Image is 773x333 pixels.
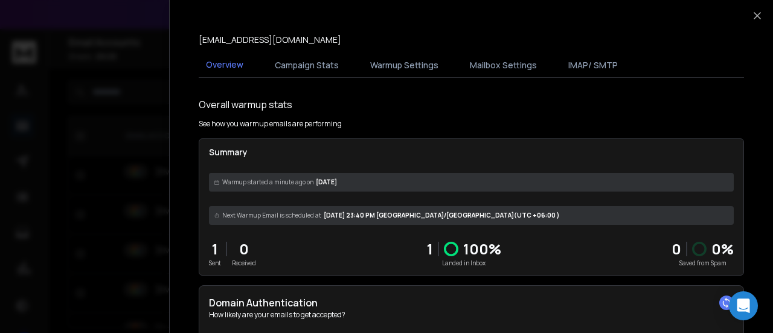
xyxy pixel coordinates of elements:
[222,178,313,187] span: Warmup started a minute ago on
[199,51,251,79] button: Overview
[199,97,292,112] h1: Overall warmup stats
[209,173,734,192] div: [DATE]
[199,119,342,129] p: See how you warmup emails are performing
[268,52,346,79] button: Campaign Stats
[232,239,256,259] p: 0
[199,34,341,46] p: [EMAIL_ADDRESS][DOMAIN_NAME]
[209,310,734,320] p: How likely are your emails to get accepted?
[463,239,501,259] p: 100 %
[209,206,734,225] div: [DATE] 23:40 PM [GEOGRAPHIC_DATA]/[GEOGRAPHIC_DATA] (UTC +06:00 )
[729,291,758,320] div: Open Intercom Messenger
[672,239,681,259] strong: 0
[672,259,734,268] p: Saved from Spam
[209,146,734,158] p: Summary
[232,259,256,268] p: Received
[463,52,544,79] button: Mailbox Settings
[222,211,321,220] span: Next Warmup Email is scheduled at
[427,259,501,268] p: Landed in Inbox
[711,239,734,259] p: 0 %
[363,52,446,79] button: Warmup Settings
[561,52,625,79] button: IMAP/ SMTP
[209,296,734,310] h2: Domain Authentication
[209,239,221,259] p: 1
[427,239,433,259] p: 1
[209,259,221,268] p: Sent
